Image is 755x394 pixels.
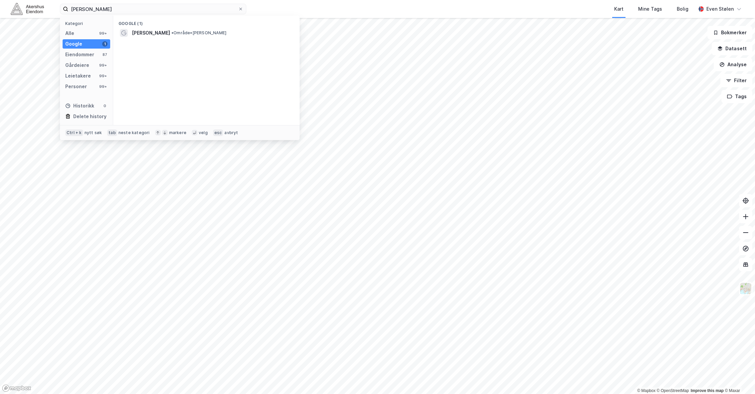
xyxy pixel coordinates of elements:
[68,4,238,14] input: Søk på adresse, matrikkel, gårdeiere, leietakere eller personer
[98,84,108,89] div: 99+
[11,3,44,15] img: akershus-eiendom-logo.9091f326c980b4bce74ccdd9f866810c.svg
[85,130,102,135] div: nytt søk
[707,26,752,39] button: Bokmerker
[171,30,226,36] span: Område • [PERSON_NAME]
[65,102,94,110] div: Historikk
[722,362,755,394] div: Kontrollprogram for chat
[65,21,110,26] div: Kategori
[712,42,752,55] button: Datasett
[102,103,108,108] div: 0
[102,52,108,57] div: 87
[98,63,108,68] div: 99+
[2,384,31,392] a: Mapbox homepage
[637,388,655,393] a: Mapbox
[107,129,117,136] div: tab
[638,5,662,13] div: Mine Tags
[113,16,300,28] div: Google (1)
[721,90,752,103] button: Tags
[65,72,91,80] div: Leietakere
[739,282,752,295] img: Z
[657,388,689,393] a: OpenStreetMap
[171,30,173,35] span: •
[706,5,734,13] div: Even Stølen
[65,51,94,59] div: Eiendommer
[65,83,87,91] div: Personer
[98,31,108,36] div: 99+
[65,29,74,37] div: Alle
[224,130,238,135] div: avbryt
[102,41,108,47] div: 1
[677,5,688,13] div: Bolig
[65,129,83,136] div: Ctrl + k
[98,73,108,79] div: 99+
[614,5,624,13] div: Kart
[132,29,170,37] span: [PERSON_NAME]
[720,74,752,87] button: Filter
[65,40,82,48] div: Google
[169,130,186,135] div: markere
[73,112,107,120] div: Delete history
[213,129,223,136] div: esc
[119,130,150,135] div: neste kategori
[722,362,755,394] iframe: Chat Widget
[199,130,208,135] div: velg
[691,388,724,393] a: Improve this map
[65,61,89,69] div: Gårdeiere
[714,58,752,71] button: Analyse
